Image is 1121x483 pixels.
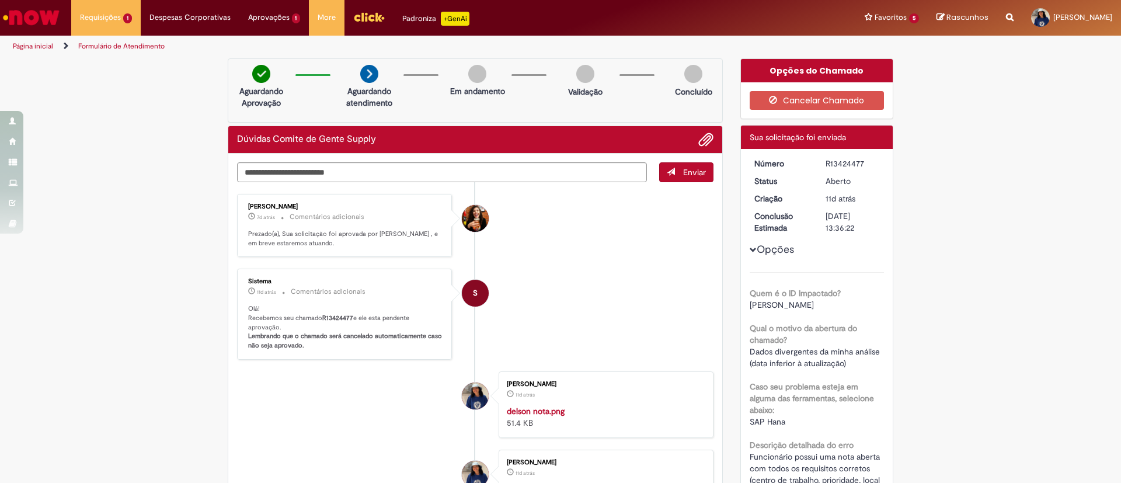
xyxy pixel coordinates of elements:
[248,332,444,350] b: Lembrando que o chamado será cancelado automaticamente caso não seja aprovado.
[257,289,276,296] time: 18/08/2025 11:53:27
[402,12,469,26] div: Padroniza
[360,65,378,83] img: arrow-next.png
[462,280,489,307] div: System
[78,41,165,51] a: Formulário de Atendimento
[568,86,603,98] p: Validação
[675,86,712,98] p: Concluído
[659,162,713,182] button: Enviar
[683,167,706,178] span: Enviar
[516,391,535,398] time: 18/08/2025 11:52:42
[257,289,276,296] span: 11d atrás
[468,65,486,83] img: img-circle-grey.png
[507,406,565,416] a: delson nota.png
[292,13,301,23] span: 1
[750,346,882,369] span: Dados divergentes da minha análise (data inferior à atualização)
[291,287,365,297] small: Comentários adicionais
[257,214,275,221] span: 7d atrás
[13,41,53,51] a: Página inicial
[937,12,988,23] a: Rascunhos
[123,13,132,23] span: 1
[149,12,231,23] span: Despesas Corporativas
[450,85,505,97] p: Em andamento
[516,391,535,398] span: 11d atrás
[353,8,385,26] img: click_logo_yellow_360x200.png
[684,65,702,83] img: img-circle-grey.png
[909,13,919,23] span: 5
[233,85,290,109] p: Aguardando Aprovação
[750,323,857,345] b: Qual o motivo da abertura do chamado?
[746,193,817,204] dt: Criação
[1053,12,1112,22] span: [PERSON_NAME]
[875,12,907,23] span: Favoritos
[257,214,275,221] time: 22/08/2025 09:36:22
[252,65,270,83] img: check-circle-green.png
[9,36,739,57] ul: Trilhas de página
[322,314,353,322] b: R13424477
[826,193,855,204] time: 18/08/2025 11:53:13
[237,134,376,145] h2: Dúvidas Comite de Gente Supply Histórico de tíquete
[507,381,701,388] div: [PERSON_NAME]
[248,278,443,285] div: Sistema
[441,12,469,26] p: +GenAi
[826,210,880,234] div: [DATE] 13:36:22
[290,212,364,222] small: Comentários adicionais
[248,203,443,210] div: [PERSON_NAME]
[826,158,880,169] div: R13424477
[946,12,988,23] span: Rascunhos
[462,383,489,409] div: Ana Beatriz Santos De Almeida
[507,405,701,429] div: 51.4 KB
[750,132,846,143] span: Sua solicitação foi enviada
[1,6,61,29] img: ServiceNow
[462,205,489,232] div: Tayna Marcia Teixeira Ferreira
[746,158,817,169] dt: Número
[750,381,874,415] b: Caso seu problema esteja em alguma das ferramentas, selecione abaixo:
[248,230,443,248] p: Prezado(a), Sua solicitação foi aprovada por [PERSON_NAME] , e em breve estaremos atuando.
[826,193,880,204] div: 18/08/2025 11:53:13
[750,288,841,298] b: Quem é o ID Impactado?
[698,132,713,147] button: Adicionar anexos
[516,470,535,477] time: 18/08/2025 11:52:21
[473,279,478,307] span: S
[741,59,893,82] div: Opções do Chamado
[516,470,535,477] span: 11d atrás
[750,416,785,427] span: SAP Hana
[750,91,885,110] button: Cancelar Chamado
[826,175,880,187] div: Aberto
[750,440,854,450] b: Descrição detalhada do erro
[746,175,817,187] dt: Status
[826,193,855,204] span: 11d atrás
[341,85,398,109] p: Aguardando atendimento
[576,65,594,83] img: img-circle-grey.png
[248,304,443,350] p: Olá! Recebemos seu chamado e ele esta pendente aprovação.
[750,300,814,310] span: [PERSON_NAME]
[248,12,290,23] span: Aprovações
[318,12,336,23] span: More
[507,459,701,466] div: [PERSON_NAME]
[80,12,121,23] span: Requisições
[746,210,817,234] dt: Conclusão Estimada
[237,162,647,182] textarea: Digite sua mensagem aqui...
